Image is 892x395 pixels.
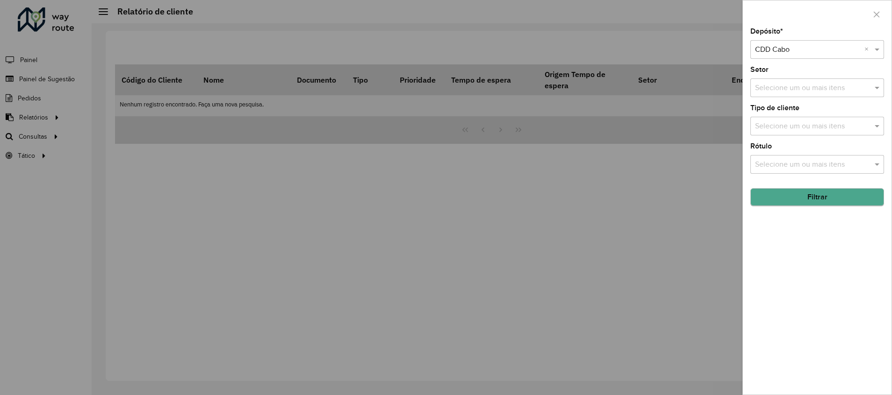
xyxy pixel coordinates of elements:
[750,64,769,75] label: Setor
[750,141,772,152] label: Rótulo
[750,26,783,37] label: Depósito
[750,102,799,113] label: Tipo de cliente
[750,188,884,206] button: Filtrar
[864,44,872,55] span: Clear all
